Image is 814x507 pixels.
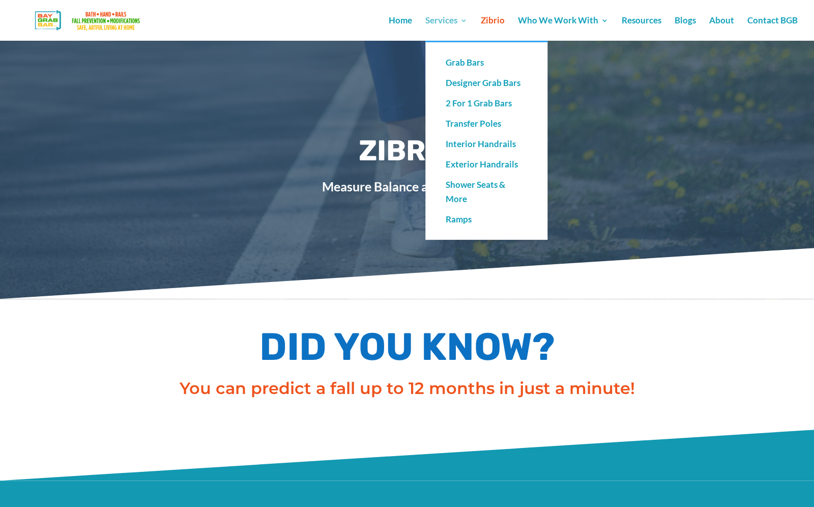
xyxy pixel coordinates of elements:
a: Contact BGB [747,17,798,41]
a: Transfer Poles [435,114,537,134]
a: About [709,17,734,41]
a: Shower Seats & More [435,175,537,209]
h1: Zibrio [209,129,605,177]
a: 2 For 1 Grab Bars [435,93,537,114]
a: Ramps [435,209,537,230]
a: Zibrio [481,17,505,41]
a: Resources [622,17,661,41]
img: Bay Grab Bar [17,7,160,34]
a: Services [425,17,468,41]
p: You can predict a fall up to 12 months in just a minute! [81,376,733,401]
h1: DID YOU KNOW? [81,322,733,377]
span: Measure Balance and Fall Risk [209,177,605,196]
a: Who We Work With [518,17,608,41]
a: Blogs [675,17,696,41]
a: Designer Grab Bars [435,73,537,93]
a: Exterior Handrails [435,154,537,175]
a: Interior Handrails [435,134,537,154]
a: Home [389,17,412,41]
a: Grab Bars [435,52,537,73]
